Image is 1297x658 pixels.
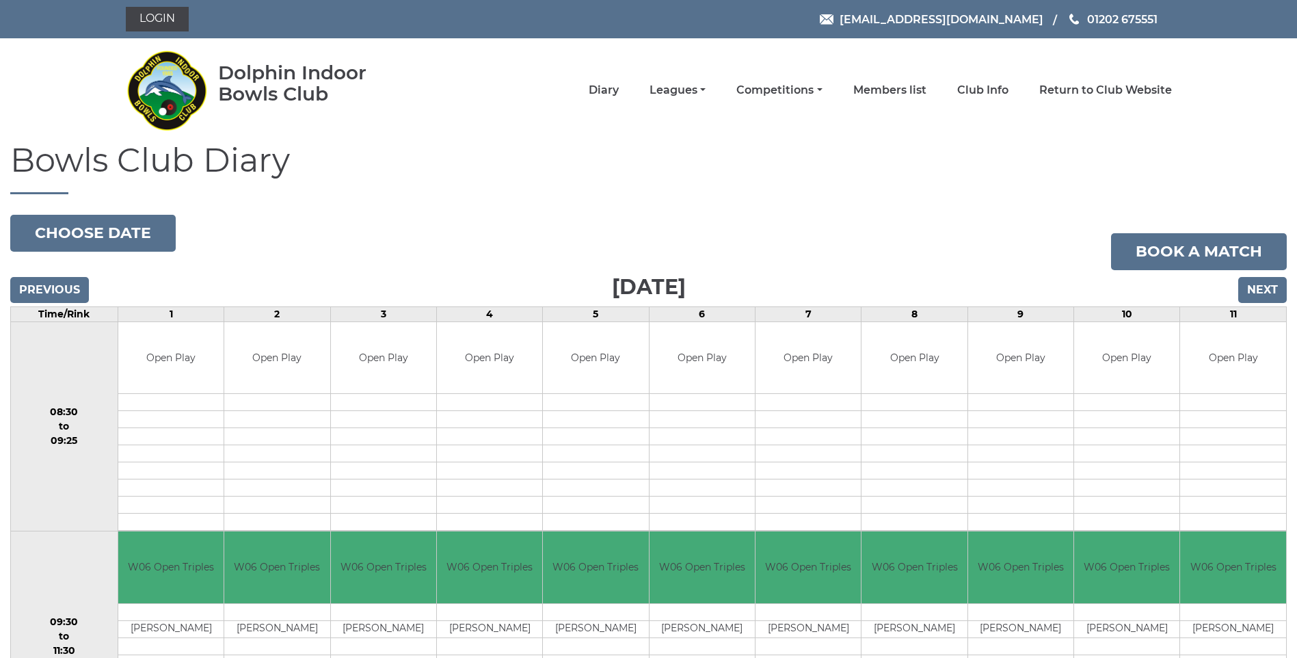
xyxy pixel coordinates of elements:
img: Email [820,14,833,25]
td: W06 Open Triples [543,531,648,603]
td: Open Play [650,322,755,394]
a: Email [EMAIL_ADDRESS][DOMAIN_NAME] [820,11,1043,28]
a: Login [126,7,189,31]
td: 6 [649,306,755,321]
td: W06 Open Triples [861,531,967,603]
div: Dolphin Indoor Bowls Club [218,62,410,105]
td: W06 Open Triples [437,531,542,603]
td: Open Play [756,322,861,394]
td: [PERSON_NAME] [437,620,542,637]
td: [PERSON_NAME] [331,620,436,637]
td: 2 [224,306,330,321]
td: 8 [861,306,967,321]
td: W06 Open Triples [331,531,436,603]
td: Open Play [437,322,542,394]
input: Next [1238,277,1287,303]
td: 08:30 to 09:25 [11,321,118,531]
td: W06 Open Triples [224,531,330,603]
td: W06 Open Triples [118,531,224,603]
a: Diary [589,83,619,98]
span: [EMAIL_ADDRESS][DOMAIN_NAME] [840,12,1043,25]
td: W06 Open Triples [650,531,755,603]
td: Open Play [968,322,1073,394]
a: Phone us 01202 675551 [1067,11,1158,28]
h1: Bowls Club Diary [10,142,1287,194]
td: [PERSON_NAME] [118,620,224,637]
td: [PERSON_NAME] [756,620,861,637]
a: Members list [853,83,926,98]
td: [PERSON_NAME] [224,620,330,637]
td: W06 Open Triples [1074,531,1179,603]
td: W06 Open Triples [1180,531,1286,603]
a: Return to Club Website [1039,83,1172,98]
td: W06 Open Triples [756,531,861,603]
button: Choose date [10,215,176,252]
td: [PERSON_NAME] [650,620,755,637]
a: Competitions [736,83,822,98]
td: Time/Rink [11,306,118,321]
a: Book a match [1111,233,1287,270]
a: Club Info [957,83,1008,98]
span: 01202 675551 [1087,12,1158,25]
td: 10 [1074,306,1180,321]
td: 4 [436,306,542,321]
td: 9 [967,306,1073,321]
td: Open Play [224,322,330,394]
td: 5 [543,306,649,321]
td: [PERSON_NAME] [1074,620,1179,637]
a: Leagues [650,83,706,98]
td: 7 [756,306,861,321]
td: 1 [118,306,224,321]
img: Dolphin Indoor Bowls Club [126,42,208,138]
td: [PERSON_NAME] [543,620,648,637]
td: [PERSON_NAME] [968,620,1073,637]
td: Open Play [118,322,224,394]
td: Open Play [1074,322,1179,394]
td: W06 Open Triples [968,531,1073,603]
img: Phone us [1069,14,1079,25]
td: [PERSON_NAME] [1180,620,1286,637]
td: Open Play [1180,322,1286,394]
td: 3 [330,306,436,321]
td: 11 [1180,306,1287,321]
input: Previous [10,277,89,303]
td: Open Play [543,322,648,394]
td: Open Play [861,322,967,394]
td: Open Play [331,322,436,394]
td: [PERSON_NAME] [861,620,967,637]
